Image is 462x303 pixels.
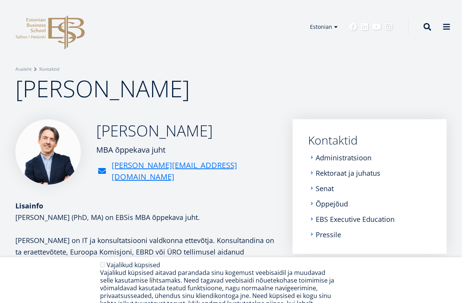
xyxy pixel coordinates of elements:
a: Youtube [372,23,381,31]
div: MBA õppekava juht [96,144,277,156]
a: EBS Executive Education [316,215,395,223]
a: Facebook [349,23,357,31]
label: Vajalikud küpsised [107,261,160,269]
div: Lisainfo [15,200,277,211]
img: Marko Rillo [15,119,81,185]
a: Linkedin [361,23,368,31]
p: [PERSON_NAME] (PhD, MA) on EBSis MBA õppekava juht. [15,211,277,223]
a: Pressile [316,231,341,238]
a: Instagram [385,23,393,31]
a: Kontaktid [39,65,59,73]
a: [PERSON_NAME][EMAIL_ADDRESS][DOMAIN_NAME] [112,160,277,183]
a: Administratsioon [316,154,372,161]
a: Õppejõud [316,200,348,208]
span: [PERSON_NAME] [15,73,190,104]
p: [PERSON_NAME] on IT ja konsultatsiooni valdkonna ettevõtja. Konsultandina on ta eraettevõtete, Eu... [15,235,277,281]
a: Avaleht [15,65,32,73]
a: Kontaktid [308,135,431,146]
a: Rektoraat ja juhatus [316,169,380,177]
h2: [PERSON_NAME] [96,121,277,140]
a: Senat [316,185,334,192]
